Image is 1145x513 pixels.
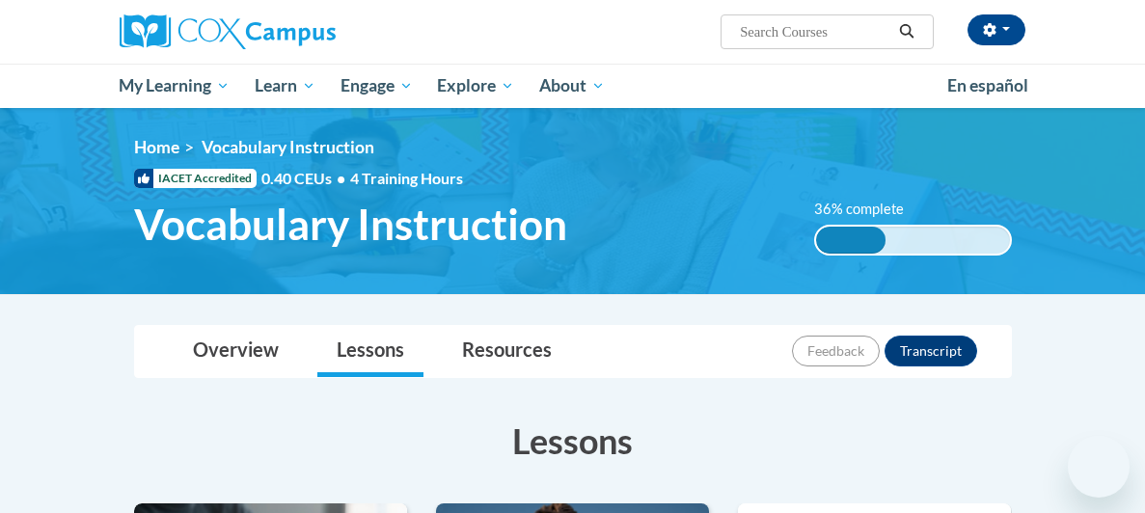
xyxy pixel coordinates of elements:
[134,199,567,250] span: Vocabulary Instruction
[443,326,571,377] a: Resources
[1068,436,1130,498] iframe: Button to launch messaging window
[968,14,1025,45] button: Account Settings
[107,64,243,108] a: My Learning
[350,169,463,187] span: 4 Training Hours
[947,75,1028,95] span: En español
[120,14,336,49] img: Cox Campus
[738,20,892,43] input: Search Courses
[255,74,315,97] span: Learn
[892,20,921,43] button: Search
[337,169,345,187] span: •
[792,336,880,366] button: Feedback
[134,137,179,157] a: Home
[424,64,527,108] a: Explore
[261,168,350,189] span: 0.40 CEUs
[341,74,413,97] span: Engage
[174,326,298,377] a: Overview
[539,74,605,97] span: About
[317,326,423,377] a: Lessons
[134,417,1012,465] h3: Lessons
[119,74,230,97] span: My Learning
[134,169,257,188] span: IACET Accredited
[935,66,1041,106] a: En español
[242,64,328,108] a: Learn
[105,64,1041,108] div: Main menu
[814,199,925,220] label: 36% complete
[437,74,514,97] span: Explore
[816,227,886,254] div: 36% complete
[328,64,425,108] a: Engage
[120,14,402,49] a: Cox Campus
[202,137,374,157] span: Vocabulary Instruction
[527,64,617,108] a: About
[885,336,977,366] button: Transcript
